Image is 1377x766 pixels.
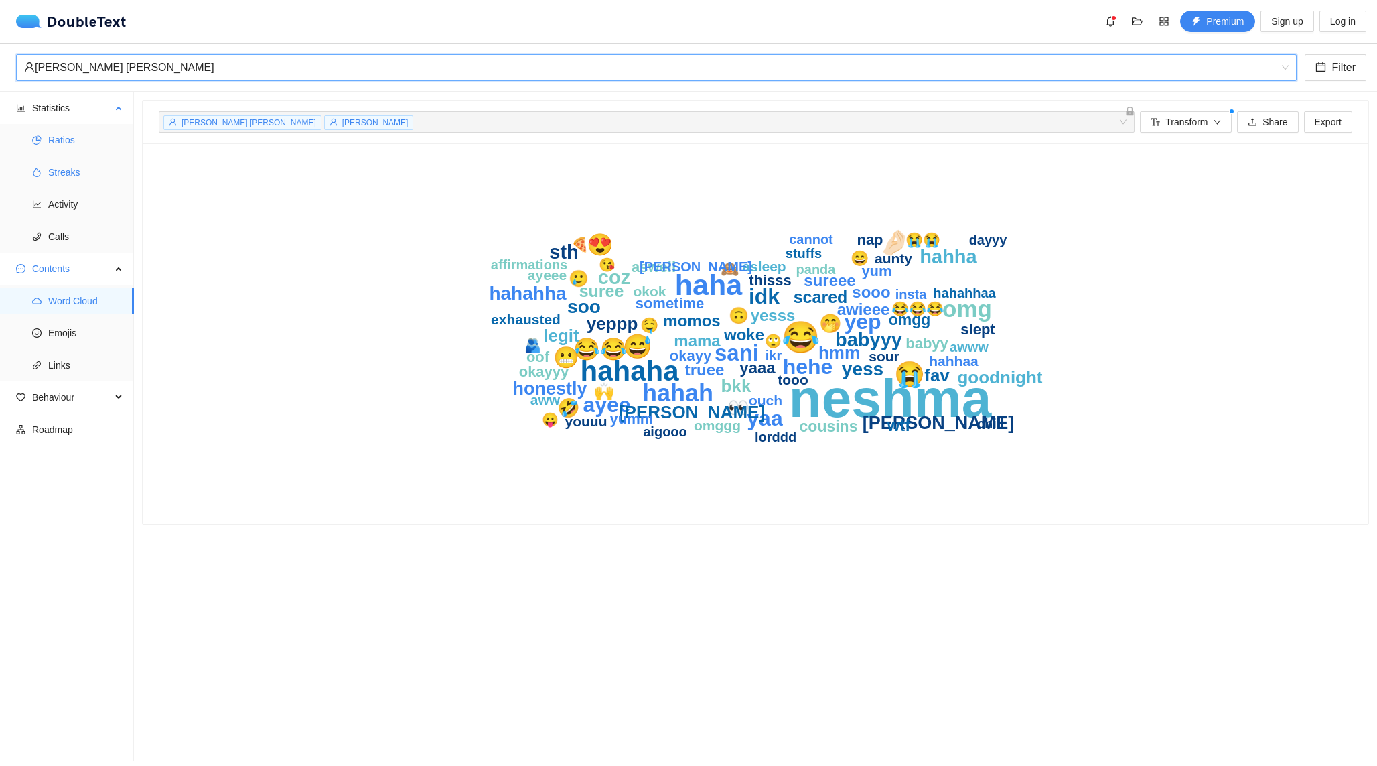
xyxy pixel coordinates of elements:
span: Links [48,352,123,379]
span: Streaks [48,159,123,186]
text: ouch [749,393,782,408]
span: Neshma Tuladhar Sthapit [24,55,1289,80]
text: honestly [512,379,587,399]
text: coz [598,267,630,288]
span: Ratios [48,127,123,153]
text: sour [869,348,899,364]
text: yep [844,310,881,334]
text: hmm [818,342,860,363]
text: neshma [789,369,992,428]
text: 🤤 [640,316,659,334]
text: 🙌 [594,381,614,401]
span: Transform [1165,115,1208,129]
text: wtf [887,416,912,434]
span: Sign up [1271,14,1303,29]
text: legit [543,326,579,346]
span: Share [1262,115,1287,129]
span: Export [1315,115,1342,129]
text: yumm [610,410,654,427]
text: 😅 [623,332,652,361]
text: cannot [789,232,833,247]
text: sureee [804,271,855,290]
span: [PERSON_NAME] [342,118,409,127]
text: 😂😂 [573,336,627,362]
span: phone [32,232,42,241]
text: 😘 [599,257,615,273]
button: thunderboltPremium [1180,11,1255,32]
text: [PERSON_NAME] [863,413,1015,433]
button: uploadShare [1237,111,1298,133]
text: mama [674,332,721,350]
button: bell [1100,11,1121,32]
span: lock [1125,107,1135,116]
text: hahahhaa [933,285,996,300]
text: 😛 [542,411,559,428]
span: Word Cloud [48,288,123,314]
text: ayee [583,393,630,417]
text: ikr [766,348,782,363]
text: youuu [565,413,607,429]
text: insta [895,287,928,302]
text: stuffs [786,246,822,261]
text: 😬 [553,345,579,370]
text: woke [723,326,764,344]
text: nap [857,231,883,248]
span: font-size [1151,117,1160,128]
span: Premium [1206,14,1244,29]
span: Filter [1331,59,1356,76]
span: fire [32,168,42,177]
text: asleep [742,259,786,274]
text: yaa [747,406,783,430]
button: calendarFilter [1305,54,1366,81]
a: logoDoubleText [16,15,127,28]
text: 🤌🏻 [879,229,909,257]
text: omg [942,296,992,322]
button: appstore [1153,11,1175,32]
img: logo [16,15,47,28]
text: aww [530,392,561,407]
text: goodnight [957,367,1042,387]
text: 🫂 [524,337,541,353]
text: suree [579,281,624,300]
text: idk [749,284,780,308]
text: ayeee [528,267,567,283]
text: [PERSON_NAME] [640,259,752,274]
button: Export [1304,111,1352,133]
text: awww [950,340,989,355]
span: appstore [1154,16,1174,27]
text: haha [675,269,743,301]
text: soo [567,296,601,317]
span: upload [1248,117,1257,128]
span: folder-open [1127,16,1147,27]
text: hahah [642,379,713,407]
span: apartment [16,425,25,434]
span: bell [1100,16,1120,27]
text: okayy [670,347,712,364]
text: 😍 [587,232,613,257]
span: calendar [1315,62,1326,74]
span: Log in [1330,14,1356,29]
text: thisss [749,272,792,289]
span: user [24,62,35,72]
text: scared [794,288,848,306]
text: babyy [905,335,948,352]
text: hahhaa [929,353,979,369]
text: 😄 [851,249,869,267]
text: momos [663,312,720,330]
button: folder-open [1127,11,1148,32]
text: 🥲 [569,269,589,288]
text: okok [633,283,666,299]
text: yesss [751,306,796,324]
text: yeppp [587,314,638,334]
text: sometime [636,295,705,312]
span: bar-chart [16,103,25,113]
text: cousins [800,418,858,435]
text: dayyy [969,233,1008,247]
div: DoubleText [16,15,127,28]
text: 😭😭 [905,231,941,249]
text: hehe [783,355,833,379]
text: 🙃 [729,306,749,325]
text: yum [861,263,891,279]
text: truee [685,361,725,379]
button: Log in [1319,11,1366,32]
